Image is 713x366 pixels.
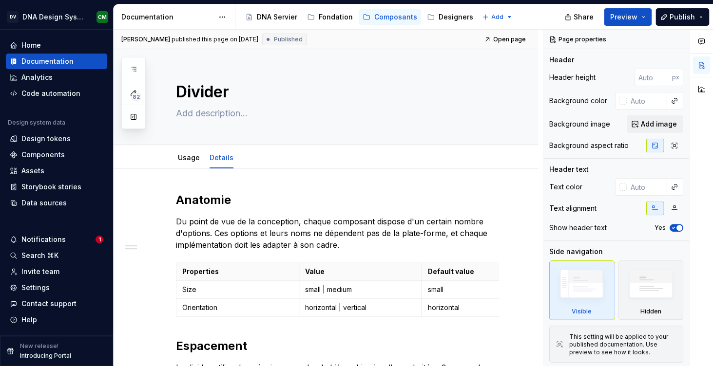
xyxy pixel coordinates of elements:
[641,119,677,129] span: Add image
[670,12,695,22] span: Publish
[618,260,684,320] div: Hidden
[481,33,530,46] a: Open page
[427,303,538,312] p: horizontal
[549,223,607,233] div: Show header text
[359,9,421,25] a: Composants
[574,12,594,22] span: Share
[610,12,637,22] span: Preview
[627,92,666,110] input: Auto
[241,7,477,27] div: Page tree
[6,163,107,179] a: Assets
[6,312,107,328] button: Help
[549,141,629,150] div: Background aspect ratio
[549,165,589,174] div: Header text
[274,36,303,43] span: Published
[241,9,301,25] a: DNA Servier
[6,131,107,146] a: Design tokens
[305,285,416,294] p: small | medium
[206,147,237,167] div: Details
[549,247,603,256] div: Side navigation
[559,8,600,26] button: Share
[21,73,53,82] div: Analytics
[21,40,41,50] div: Home
[176,338,499,354] h2: Espacement
[182,303,293,312] p: Orientation
[174,80,497,104] textarea: Divider
[182,267,293,276] p: Properties
[640,308,661,315] div: Hidden
[491,13,503,21] span: Add
[21,235,66,244] div: Notifications
[121,12,213,22] div: Documentation
[21,182,81,192] div: Storybook stories
[182,285,293,294] p: Size
[20,352,71,360] p: Introducing Portal
[549,96,607,106] div: Background color
[305,267,416,276] p: Value
[2,6,111,27] button: DVDNA Design SystemCM
[8,119,65,127] div: Design system data
[6,147,107,163] a: Components
[98,13,107,21] div: CM
[549,260,615,320] div: Visible
[6,195,107,211] a: Data sources
[21,299,77,309] div: Contact support
[604,8,652,26] button: Preview
[210,153,233,162] a: Details
[569,333,677,356] div: This setting will be applied to your published documentation. Use preview to see how it looks.
[479,10,516,24] button: Add
[121,36,170,43] span: [PERSON_NAME]
[6,280,107,295] a: Settings
[6,264,107,279] a: Invite team
[21,56,74,66] div: Documentation
[439,12,473,22] div: Designers
[549,203,597,213] div: Text alignment
[549,55,574,65] div: Header
[572,308,592,315] div: Visible
[635,69,672,86] input: Auto
[319,12,353,22] div: Fondation
[176,216,499,251] p: Du point de vue de la conception, chaque composant dispose d'un certain nombre d'options. Ces opt...
[176,192,499,208] h2: Anatomie
[21,89,80,98] div: Code automation
[374,12,417,22] div: Composants
[21,150,65,160] div: Components
[6,70,107,85] a: Analytics
[549,119,610,129] div: Background image
[549,182,582,192] div: Text color
[20,342,58,350] p: New release!
[21,166,44,176] div: Assets
[655,8,709,26] button: Publish
[21,134,71,144] div: Design tokens
[427,285,538,294] p: small
[6,37,107,53] a: Home
[178,153,200,162] a: Usage
[22,12,85,22] div: DNA Design System
[21,198,67,208] div: Data sources
[672,73,679,81] p: px
[131,93,141,101] span: 82
[305,303,416,312] p: horizontal | vertical
[21,283,50,293] div: Settings
[655,224,666,232] label: Yes
[627,178,666,196] input: Auto
[257,12,297,22] div: DNA Servier
[174,147,204,167] div: Usage
[303,9,357,25] a: Fondation
[6,54,107,69] a: Documentation
[549,73,596,82] div: Header height
[6,296,107,311] button: Contact support
[21,251,58,260] div: Search ⌘K
[7,11,19,23] div: DV
[627,115,683,133] button: Add image
[6,179,107,195] a: Storybook stories
[493,36,526,43] span: Open page
[96,236,103,243] span: 1
[21,315,37,325] div: Help
[423,9,477,25] a: Designers
[172,36,258,43] div: published this page on [DATE]
[427,267,538,276] p: Default value
[21,267,59,276] div: Invite team
[6,86,107,101] a: Code automation
[6,248,107,263] button: Search ⌘K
